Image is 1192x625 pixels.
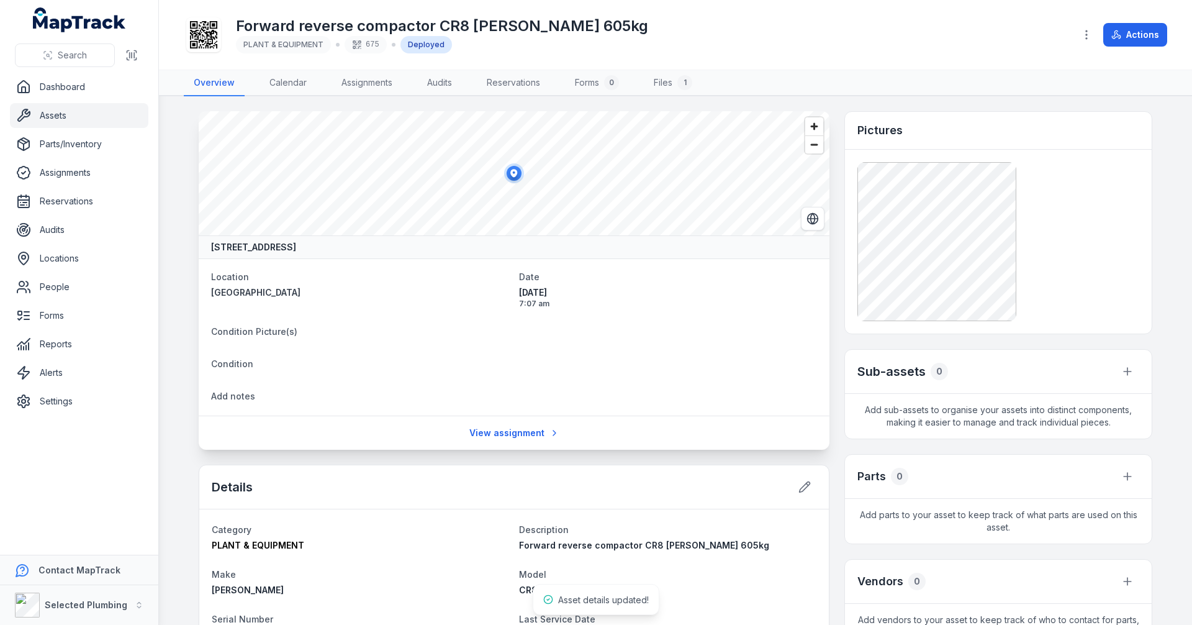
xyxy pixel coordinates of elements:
span: Serial Number [212,614,273,624]
h2: Sub-assets [857,363,926,380]
div: 0 [604,75,619,90]
span: [DATE] [519,286,817,299]
h2: Details [212,478,253,496]
div: 675 [345,36,387,53]
div: 0 [891,468,908,485]
button: Zoom in [805,117,823,135]
button: Zoom out [805,135,823,153]
a: People [10,275,148,299]
div: 0 [931,363,948,380]
a: Forms [10,303,148,328]
span: Asset details updated! [558,595,649,605]
a: Alerts [10,360,148,385]
a: Forms0 [565,70,629,96]
a: Overview [184,70,245,96]
span: Description [519,524,569,535]
span: PLANT & EQUIPMENT [212,540,304,550]
a: Parts/Inventory [10,132,148,157]
a: [GEOGRAPHIC_DATA] [211,286,509,299]
a: Assignments [10,160,148,185]
div: Deployed [400,36,452,53]
strong: Selected Plumbing [45,600,127,610]
div: 1 [677,75,692,90]
span: Category [212,524,251,535]
span: Condition Picture(s) [211,326,297,337]
h3: Pictures [857,122,903,139]
a: Reports [10,332,148,357]
time: 9/18/2025, 7:07:05 AM [519,286,817,309]
a: Locations [10,246,148,271]
div: 0 [908,573,926,590]
a: Files1 [644,70,702,96]
span: [PERSON_NAME] [212,585,284,595]
a: Reservations [10,189,148,214]
span: Date [519,271,540,282]
span: Search [58,49,87,62]
span: Forward reverse compactor CR8 [PERSON_NAME] 605kg [519,540,769,550]
button: Search [15,43,115,67]
a: Assignments [332,70,402,96]
a: Audits [417,70,462,96]
a: Dashboard [10,75,148,99]
h3: Parts [857,468,886,485]
span: 7:07 am [519,299,817,309]
h1: Forward reverse compactor CR8 [PERSON_NAME] 605kg [236,16,648,36]
span: Make [212,569,236,580]
a: Assets [10,103,148,128]
button: Actions [1103,23,1167,47]
span: Add notes [211,391,255,401]
span: Condition [211,358,253,369]
span: [GEOGRAPHIC_DATA] [211,287,300,298]
strong: Contact MapTrack [38,565,120,575]
button: Switch to Satellite View [801,207,824,230]
span: Last Service Date [519,614,595,624]
span: Location [211,271,249,282]
span: Add parts to your asset to keep track of what parts are used on this asset. [845,499,1152,544]
a: Calendar [260,70,317,96]
span: PLANT & EQUIPMENT [243,40,323,49]
h3: Vendors [857,573,903,590]
span: Model [519,569,546,580]
a: Reservations [477,70,550,96]
span: Add sub-assets to organise your assets into distinct components, making it easier to manage and t... [845,394,1152,439]
canvas: Map [199,111,829,235]
strong: [STREET_ADDRESS] [211,241,296,253]
a: MapTrack [33,7,126,32]
a: Settings [10,389,148,414]
a: Audits [10,217,148,242]
a: View assignment [461,421,567,445]
span: CR8 [519,585,538,595]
